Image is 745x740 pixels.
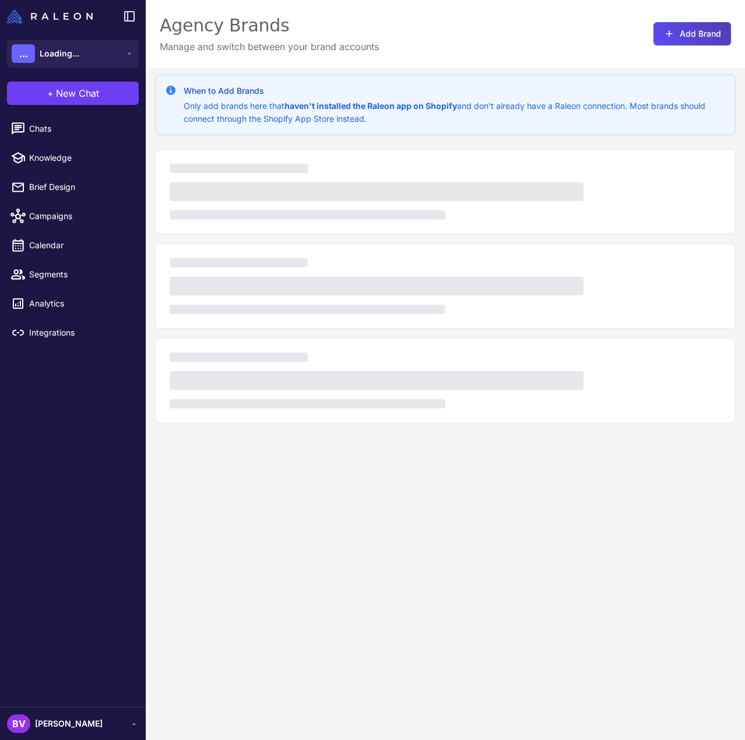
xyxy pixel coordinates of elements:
p: Manage and switch between your brand accounts [160,40,379,54]
p: Only add brands here that and don't already have a Raleon connection. Most brands should connect ... [184,100,726,125]
span: Loading... [40,47,79,60]
a: Campaigns [5,204,141,228]
span: Calendar [29,239,132,252]
span: Chats [29,122,132,135]
strong: haven't installed the Raleon app on Shopify [284,101,457,111]
span: Integrations [29,326,132,339]
span: Campaigns [29,210,132,223]
a: Calendar [5,233,141,258]
span: Analytics [29,297,132,310]
button: Add Brand [653,22,731,45]
a: Analytics [5,291,141,316]
a: Brief Design [5,175,141,199]
span: Knowledge [29,151,132,164]
span: Segments [29,268,132,281]
div: BV [7,714,30,733]
h3: When to Add Brands [184,84,726,97]
span: Brief Design [29,181,132,193]
a: Segments [5,262,141,287]
button: +New Chat [7,82,139,105]
span: New Chat [56,86,99,100]
img: Raleon Logo [7,9,93,23]
a: Knowledge [5,146,141,170]
span: [PERSON_NAME] [35,717,103,730]
div: ... [12,44,35,63]
div: Agency Brands [160,14,379,37]
a: Chats [5,117,141,141]
a: Raleon Logo [7,9,97,23]
span: + [47,86,54,100]
a: Integrations [5,320,141,345]
button: ...Loading... [7,40,139,68]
